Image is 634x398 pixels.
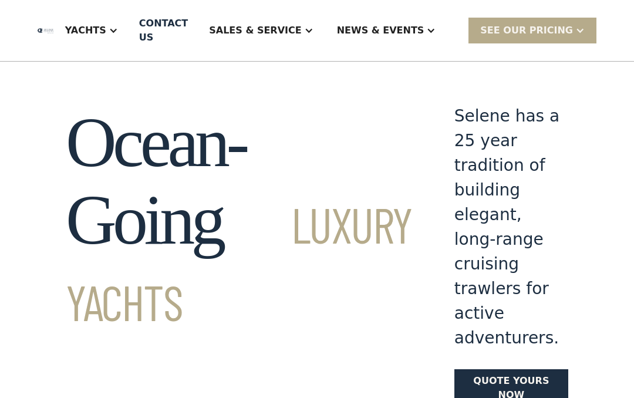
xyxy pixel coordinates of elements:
[325,7,448,54] div: News & EVENTS
[454,104,568,350] div: Selene has a 25 year tradition of building elegant, long-range cruising trawlers for active adven...
[65,23,106,38] div: Yachts
[66,194,412,331] span: Luxury Yachts
[38,28,53,33] img: logo
[139,16,188,45] div: Contact US
[337,23,424,38] div: News & EVENTS
[197,7,325,54] div: Sales & Service
[53,7,130,54] div: Yachts
[209,23,301,38] div: Sales & Service
[66,104,412,336] h1: Ocean-Going
[468,18,596,43] div: SEE Our Pricing
[480,23,573,38] div: SEE Our Pricing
